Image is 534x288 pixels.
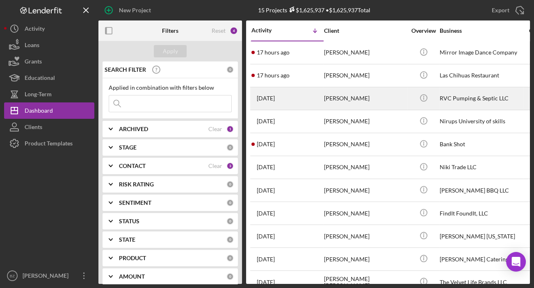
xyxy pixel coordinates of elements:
div: [PERSON_NAME] [324,179,406,201]
button: Product Templates [4,135,94,152]
time: 2025-10-08 22:28 [257,49,290,56]
time: 2025-10-08 01:43 [257,118,275,125]
div: 0 [226,199,234,206]
time: 2025-10-02 19:30 [257,164,275,170]
div: Clear [208,126,222,132]
div: [PERSON_NAME] [324,42,406,63]
div: FindIt FoundIt, LLC [440,202,522,224]
button: Loans [4,37,94,53]
b: RISK RATING [119,181,154,188]
div: 0 [226,254,234,262]
b: SENTIMENT [119,200,151,206]
time: 2025-07-26 01:15 [257,279,275,286]
div: 0 [226,66,234,73]
div: 1 [226,125,234,133]
button: New Project [98,2,159,18]
div: Grants [25,53,42,72]
div: [PERSON_NAME] [324,156,406,178]
div: Applied in combination with filters below [109,84,232,91]
div: [PERSON_NAME] [324,65,406,86]
time: 2025-10-08 02:11 [257,95,275,102]
b: AMOUNT [119,273,145,280]
div: Clear [208,163,222,169]
div: [PERSON_NAME] [324,134,406,155]
button: Apply [154,45,187,57]
time: 2025-09-24 00:28 [257,210,275,217]
div: 4 [230,27,238,35]
div: [PERSON_NAME] [324,88,406,109]
div: Activity [251,27,288,34]
b: Filters [162,27,178,34]
div: 0 [226,218,234,225]
time: 2025-10-08 22:25 [257,72,290,79]
div: [PERSON_NAME] [21,268,74,286]
div: Client [324,27,406,34]
button: Long-Term [4,86,94,102]
div: Loans [25,37,39,55]
b: STATE [119,236,135,243]
button: BZ[PERSON_NAME] [4,268,94,284]
div: Overview [408,27,439,34]
time: 2025-09-24 21:23 [257,187,275,194]
div: Dashboard [25,102,53,121]
b: SEARCH FILTER [105,66,146,73]
div: Apply [163,45,178,57]
button: Export [484,2,530,18]
div: 0 [226,236,234,243]
div: Activity [25,20,45,39]
b: PRODUCT [119,255,146,261]
div: [PERSON_NAME] Catering [440,248,522,270]
div: [PERSON_NAME] [US_STATE] [440,225,522,247]
b: CONTACT [119,163,146,169]
div: Nirups University of skills [440,111,522,132]
div: Las Chihuas Restaurant [440,65,522,86]
button: Clients [4,119,94,135]
div: Educational [25,70,55,88]
b: STATUS [119,218,139,225]
div: Open Intercom Messenger [506,252,526,272]
div: [PERSON_NAME] BBQ LLC [440,179,522,201]
div: New Project [119,2,151,18]
button: Grants [4,53,94,70]
div: [PERSON_NAME] [324,202,406,224]
div: [PERSON_NAME] [324,111,406,132]
div: 15 Projects • $1,625,937 Total [258,7,370,14]
text: BZ [10,274,15,278]
div: 0 [226,273,234,280]
time: 2025-07-28 17:39 [257,256,275,263]
div: Long-Term [25,86,52,104]
button: Educational [4,70,94,86]
div: Business [440,27,522,34]
button: Dashboard [4,102,94,119]
div: Reset [212,27,226,34]
div: Clients [25,119,42,137]
button: Activity [4,20,94,37]
b: STAGE [119,144,137,151]
div: RVC Pumping & Septic LLC [440,88,522,109]
div: 3 [226,162,234,170]
div: Export [492,2,509,18]
div: [PERSON_NAME] [324,225,406,247]
time: 2025-09-10 22:50 [257,233,275,240]
time: 2025-10-07 00:12 [257,141,275,147]
div: [PERSON_NAME] [324,248,406,270]
b: ARCHIVED [119,126,148,132]
div: $1,625,937 [287,7,324,14]
div: Bank Shot [440,134,522,155]
div: 0 [226,144,234,151]
div: 0 [226,181,234,188]
div: Niki Trade LLC [440,156,522,178]
div: Product Templates [25,135,73,154]
div: Mirror Image Dance Company [440,42,522,63]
